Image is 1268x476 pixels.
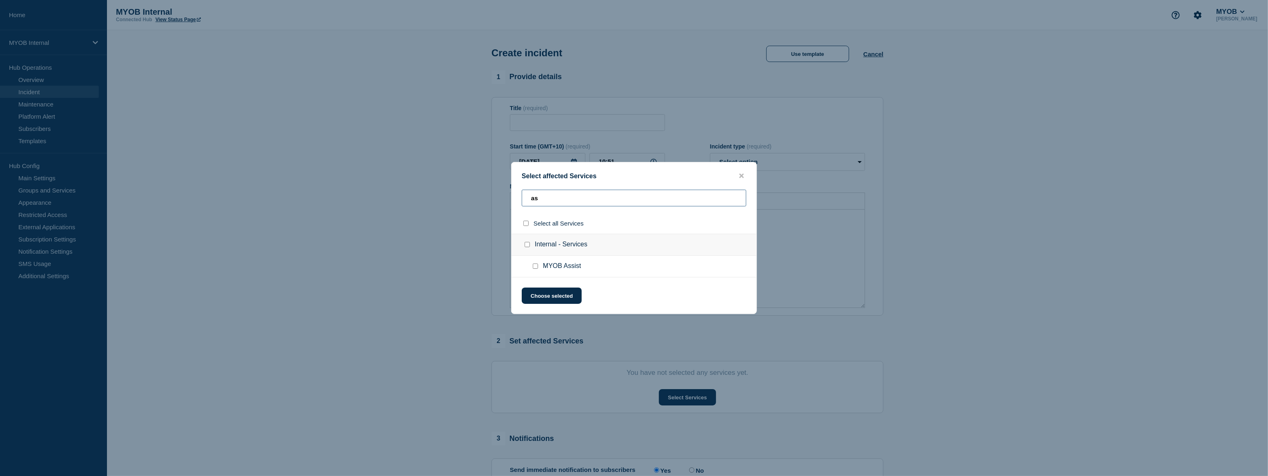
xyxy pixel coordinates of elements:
span: Select all Services [534,220,584,227]
input: MYOB Assist checkbox [533,263,538,269]
span: MYOB Assist [543,262,581,270]
button: Choose selected [522,288,582,304]
div: Select affected Services [512,172,756,180]
input: Search [522,190,746,206]
div: Internal - Services [512,234,756,256]
button: close button [737,172,746,180]
input: Internal - Services checkbox [525,242,530,247]
input: select all checkbox [523,221,529,226]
